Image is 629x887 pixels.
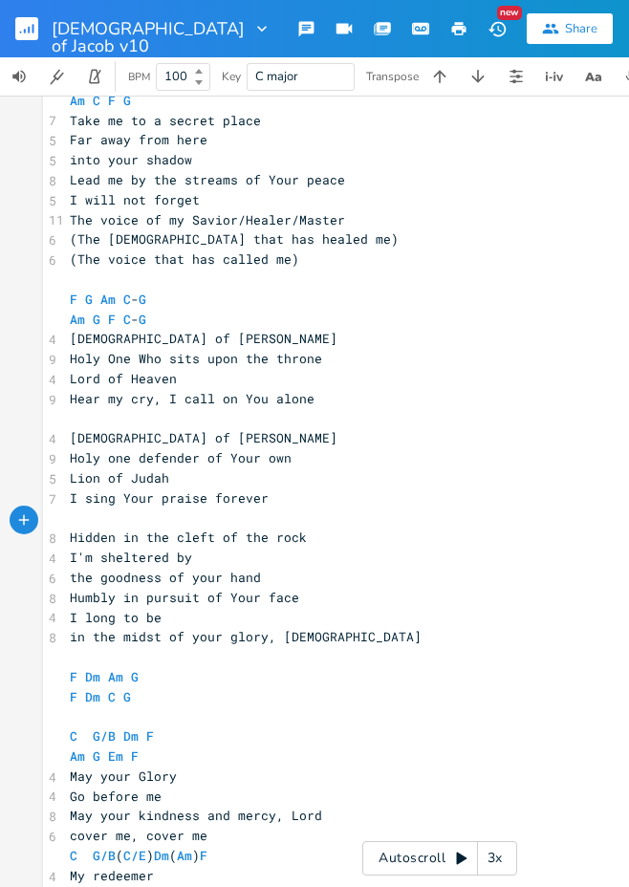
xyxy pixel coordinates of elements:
[131,668,139,685] span: G
[70,390,314,407] span: Hear my cry, I call on You alone
[93,311,100,328] span: G
[123,847,146,864] span: C/E
[93,747,100,765] span: G
[70,469,169,487] span: Lion of Judah
[200,847,207,864] span: F
[85,688,100,705] span: Dm
[108,92,116,109] span: F
[70,549,192,566] span: I'm sheltered by
[70,827,207,844] span: cover me, cover me
[70,847,77,864] span: C
[70,609,162,626] span: I long to be
[527,13,613,44] button: Share
[70,768,177,785] span: May your Glory
[70,529,307,546] span: Hidden in the cleft of the rock
[362,841,517,876] div: Autoscroll
[478,11,516,46] button: New
[70,131,207,148] span: Far away from here
[70,330,337,347] span: [DEMOGRAPHIC_DATA] of [PERSON_NAME]
[70,747,85,765] span: Am
[70,847,207,864] span: ( ) ( )
[70,350,322,367] span: Holy One Who sits upon the throne
[497,6,522,20] div: New
[70,191,200,208] span: I will not forget
[70,727,77,745] span: C
[123,688,131,705] span: G
[70,211,345,228] span: The voice of my Savior/Healer/Master
[139,311,146,328] span: G
[70,429,337,446] span: [DEMOGRAPHIC_DATA] of [PERSON_NAME]
[131,747,139,765] span: F
[70,250,299,268] span: (The voice that has called me)
[70,867,154,884] span: My redeemer
[70,788,162,805] span: Go before me
[108,668,123,685] span: Am
[478,841,512,876] div: 3x
[70,589,299,606] span: Humbly in pursuit of Your face
[177,847,192,864] span: Am
[70,311,85,328] span: Am
[70,230,399,248] span: (The [DEMOGRAPHIC_DATA] that has healed me)
[70,112,261,129] span: Take me to a secret place
[93,92,100,109] span: C
[366,71,419,82] div: Transpose
[154,847,169,864] span: Dm
[70,92,85,109] span: Am
[255,68,298,85] span: C major
[70,807,322,824] span: May your kindness and mercy, Lord
[93,727,116,745] span: G/B
[70,171,345,188] span: Lead me by the streams of Your peace
[70,291,77,308] span: F
[100,291,116,308] span: Am
[70,489,269,507] span: I sing Your praise forever
[70,668,77,685] span: F
[123,291,131,308] span: C
[222,71,241,82] div: Key
[70,311,146,328] span: -
[123,727,139,745] span: Dm
[128,72,150,82] div: BPM
[70,628,422,645] span: in the midst of your glory, [DEMOGRAPHIC_DATA]
[70,688,77,705] span: F
[70,151,192,168] span: into your shadow
[123,311,131,328] span: C
[108,688,116,705] span: C
[146,727,154,745] span: F
[70,370,177,387] span: Lord of Heaven
[52,20,245,37] span: [DEMOGRAPHIC_DATA] of Jacob v10
[70,291,146,308] span: -
[139,291,146,308] span: G
[565,20,597,37] div: Share
[108,747,123,765] span: Em
[108,311,116,328] span: F
[70,449,292,466] span: Holy one defender of Your own
[123,92,131,109] span: G
[85,668,100,685] span: Dm
[93,847,116,864] span: G/B
[85,291,93,308] span: G
[70,569,261,586] span: the goodness of your hand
